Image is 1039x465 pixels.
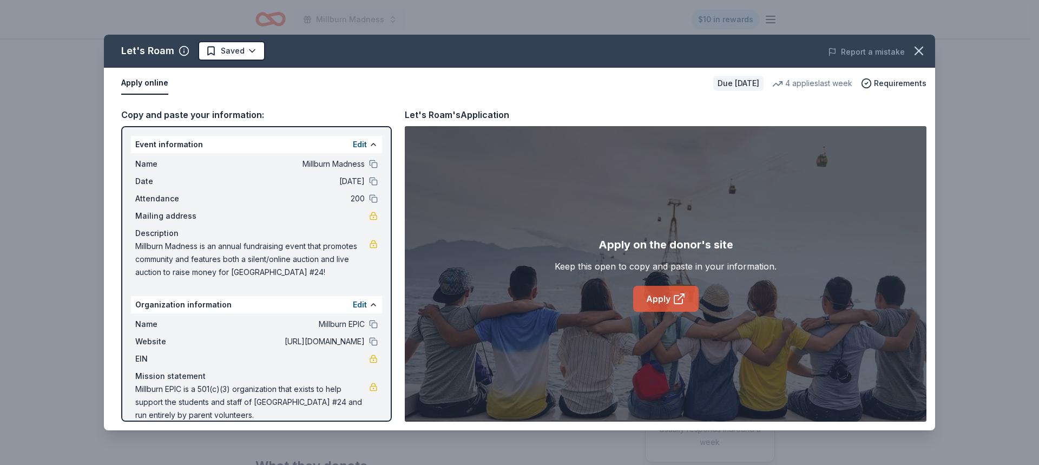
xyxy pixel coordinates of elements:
[135,335,208,348] span: Website
[208,335,365,348] span: [URL][DOMAIN_NAME]
[405,108,509,122] div: Let's Roam's Application
[861,77,926,90] button: Requirements
[135,240,369,279] span: Millburn Madness is an annual fundraising event that promotes community and features both a silen...
[131,136,382,153] div: Event information
[874,77,926,90] span: Requirements
[353,298,367,311] button: Edit
[828,45,905,58] button: Report a mistake
[208,192,365,205] span: 200
[221,44,245,57] span: Saved
[135,352,208,365] span: EIN
[135,227,378,240] div: Description
[135,383,369,422] span: Millburn EPIC is a 501(c)(3) organization that exists to help support the students and staff of [...
[208,175,365,188] span: [DATE]
[633,286,699,312] a: Apply
[135,370,378,383] div: Mission statement
[713,76,764,91] div: Due [DATE]
[121,42,174,60] div: Let's Roam
[121,72,168,95] button: Apply online
[121,108,392,122] div: Copy and paste your information:
[208,158,365,171] span: Millburn Madness
[135,175,208,188] span: Date
[353,138,367,151] button: Edit
[135,158,208,171] span: Name
[208,318,365,331] span: Millburn EPIC
[131,296,382,313] div: Organization information
[599,236,733,253] div: Apply on the donor's site
[198,41,265,61] button: Saved
[135,192,208,205] span: Attendance
[555,260,777,273] div: Keep this open to copy and paste in your information.
[772,77,852,90] div: 4 applies last week
[135,209,208,222] span: Mailing address
[135,318,208,331] span: Name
